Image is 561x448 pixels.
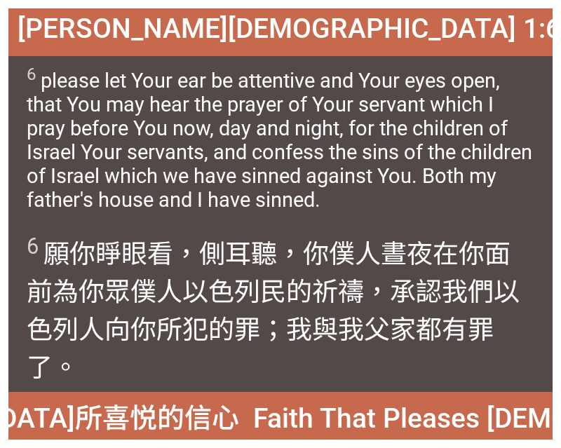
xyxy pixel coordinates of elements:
wh1121: 的祈禱 [27,277,520,383]
wh6605: 眼 [27,239,520,383]
wh3034: 我們以色列 [27,277,520,383]
wh3478: 人 [27,315,494,383]
span: 願你睜 [27,233,535,384]
wh6440: 為你眾僕人 [27,277,520,383]
wh5869: 看，側耳 [27,239,520,383]
wh6419: ，承認 [27,277,520,383]
wh2398: 的罪 [27,315,494,383]
sup: 6 [27,233,39,259]
sup: 6 [27,65,36,84]
wh2403: ；我與我父 [27,315,494,383]
span: please let Your ear be attentive and Your eyes open, that You may hear the prayer of Your servant... [27,65,535,212]
span: [PERSON_NAME][DEMOGRAPHIC_DATA] 1:6 [18,13,561,45]
wh5650: 以色列 [27,277,520,383]
wh241: 聽 [27,239,520,383]
wh1121: 向你所犯 [27,315,494,383]
wh3478: 民 [27,277,520,383]
wh2398: 。 [53,353,79,383]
